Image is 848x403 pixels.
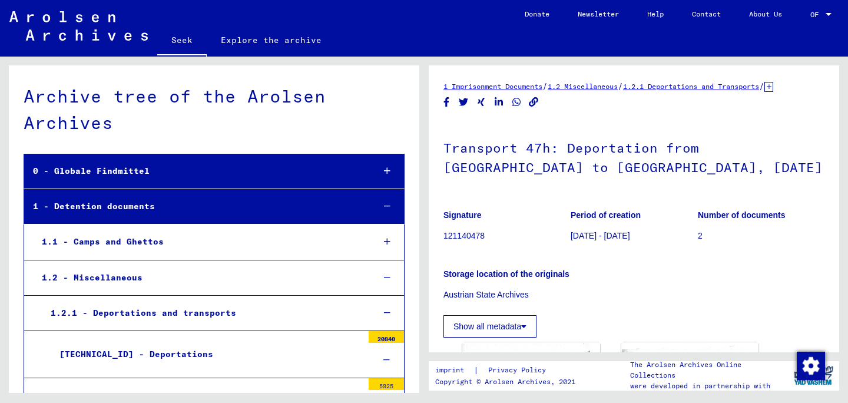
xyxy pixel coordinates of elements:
font: Seek [171,35,193,45]
font: 1.2 - Miscellaneous [42,272,143,283]
button: Share on LinkedIn [493,95,505,110]
font: Storage location of the originals [443,269,569,279]
font: Contact [692,9,721,18]
button: Copy link [528,95,540,110]
font: 2 [698,231,703,240]
p: 121140478 [443,230,570,242]
font: Number of documents [698,210,786,220]
a: 1.2 Miscellaneous [548,82,618,91]
a: Explore the archive [207,26,336,54]
img: yv_logo.png [791,361,836,390]
button: Share on Twitter [458,95,470,110]
font: Transport 47h: Deportation from [GEOGRAPHIC_DATA] to [GEOGRAPHIC_DATA], [DATE] [443,140,823,176]
font: Privacy Policy [488,365,546,374]
a: Privacy Policy [479,364,560,376]
font: were developed in partnership with [630,381,770,390]
font: 0 - Globale Findmittel [33,166,150,176]
font: About Us [749,9,782,18]
font: Help [647,9,664,18]
font: imprint [435,365,464,374]
a: imprint [435,364,473,376]
p: [DATE] - [DATE] [571,230,697,242]
font: [TECHNICAL_ID] - Deportations [59,349,213,359]
a: Seek [157,26,207,57]
font: / [618,81,623,91]
font: Period of creation [571,210,641,220]
img: Arolsen_neg.svg [9,11,148,41]
button: Share on WhatsApp [511,95,523,110]
button: Share on Xing [475,95,488,110]
font: / [542,81,548,91]
font: 1.1 - Camps and Ghettos [42,236,164,247]
font: OF [810,10,819,19]
font: / [759,81,764,91]
button: Show all metadata [443,315,536,338]
div: 20840 [369,331,404,343]
font: 1.2.1 - Deportations and transports [51,308,236,318]
div: 5925 [369,378,404,390]
a: 1 Imprisonment Documents [443,82,542,91]
button: Share on Facebook [440,95,453,110]
font: Explore the archive [221,35,322,45]
font: Archive tree of the Arolsen Archives [24,85,326,134]
font: | [473,365,479,375]
a: 1.2.1 Deportations and Transports [623,82,759,91]
font: 1 - Detention documents [33,201,155,212]
font: Austrian State Archives [443,290,529,299]
font: Show all metadata [453,322,521,331]
font: Signature [443,210,482,220]
img: Change consent [797,352,825,380]
font: Donate [525,9,549,18]
font: Copyright © Arolsen Archives, 2021 [435,377,575,386]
